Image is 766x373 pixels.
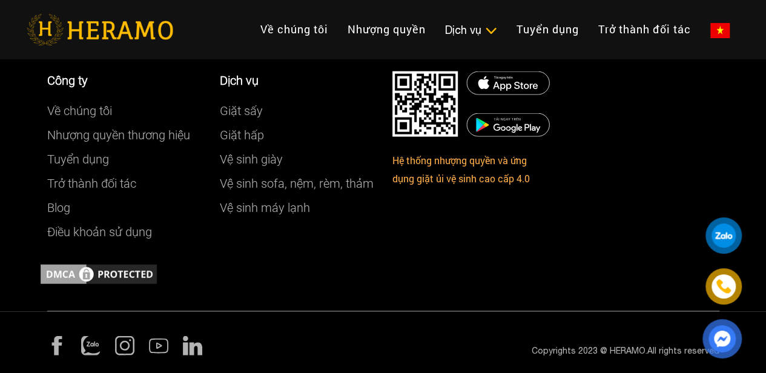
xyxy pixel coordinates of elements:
[220,104,263,118] a: Giặt sấy
[220,128,264,142] a: Giặt hấp
[47,225,152,239] a: Điều khoản sử dụng
[47,336,67,355] img: facebook-nav-icon
[81,336,101,355] img: zalo-nav-icon
[392,71,458,137] img: DMCA.com Protection Status
[251,16,338,42] a: Về chúng tôi
[47,128,190,142] a: Nhượng quyền thương hiệu
[392,154,530,185] a: Hệ thống nhượng quyền và ứng dụng giặt ủi vệ sinh cao cấp 4.0
[47,200,70,215] a: Blog
[589,16,701,42] a: Trở thành đối tác
[115,336,134,355] img: instagram-nav-icon
[47,176,136,191] a: Trở thành đối tác
[392,345,719,357] p: Copyrights 2023 @ HERAMO.All rights reserved
[149,336,168,355] img: youtube-nav-icon
[47,104,112,118] a: Về chúng tôi
[507,16,589,42] a: Tuyển dụng
[183,336,202,355] img: linkendin-nav-icon
[466,71,550,95] img: DMCA.com Protection Status
[220,200,310,215] a: Vệ sinh máy lạnh
[220,71,374,90] p: Dịch vụ
[710,23,730,38] img: vn-flag.png
[47,152,109,167] a: Tuyển dụng
[445,22,497,38] div: Dịch vụ
[38,262,159,286] img: DMCA.com Protection Status
[27,14,173,45] img: heramo-logo.png
[220,176,374,191] a: Vệ sinh sofa, nệm, rèm, thảm
[220,152,283,167] a: Vệ sinh giày
[38,268,159,279] a: DMCA.com Protection Status
[484,25,497,37] img: subToggleIcon
[707,270,740,303] a: phone-icon
[717,280,731,293] img: phone-icon
[466,113,550,137] img: DMCA.com Protection Status
[47,71,202,90] p: Công ty
[338,16,435,42] a: Nhượng quyền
